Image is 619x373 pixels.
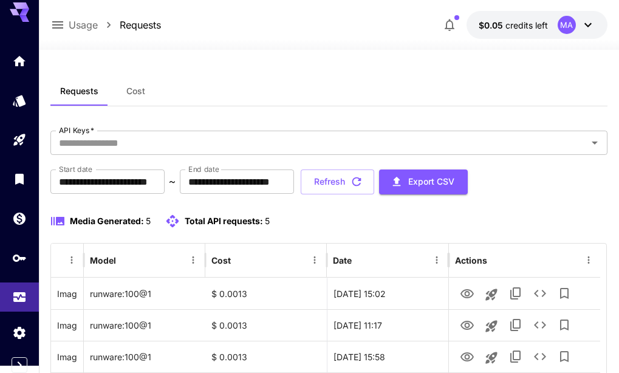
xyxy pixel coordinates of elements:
[504,344,528,369] button: Copy TaskUUID
[528,281,552,306] button: See details
[586,134,603,151] button: Open
[552,344,576,369] button: Add to library
[455,255,487,265] div: Actions
[528,313,552,337] button: See details
[57,278,77,309] div: Click to copy prompt
[327,341,448,372] div: 28 Sep, 2025 15:58
[428,252,445,269] button: Menu
[12,93,27,108] div: Models
[60,86,98,97] span: Requests
[479,19,548,32] div: $0.0487
[70,216,144,226] span: Media Generated:
[580,252,597,269] button: Menu
[84,278,205,309] div: runware:100@1
[12,169,27,184] div: Library
[455,344,479,369] button: View
[205,309,327,341] div: $ 0.0013
[90,255,116,265] div: Model
[59,125,94,135] label: API Keys
[306,252,323,269] button: Menu
[558,16,576,34] div: MA
[504,313,528,337] button: Copy TaskUUID
[333,255,352,265] div: Date
[479,314,504,338] button: Launch in playground
[353,252,370,269] button: Sort
[327,309,448,341] div: 29 Sep, 2025 11:17
[205,278,327,309] div: $ 0.0013
[552,313,576,337] button: Add to library
[552,281,576,306] button: Add to library
[12,53,27,69] div: Home
[185,252,202,269] button: Menu
[265,216,270,226] span: 5
[379,169,468,194] button: Export CSV
[479,20,505,30] span: $0.05
[232,252,249,269] button: Sort
[12,211,27,226] div: Wallet
[479,282,504,307] button: Launch in playground
[12,357,27,373] button: Expand sidebar
[59,164,92,174] label: Start date
[12,132,27,148] div: Playground
[188,164,219,174] label: End date
[117,252,134,269] button: Sort
[528,344,552,369] button: See details
[12,250,27,265] div: API Keys
[84,341,205,372] div: runware:100@1
[455,312,479,337] button: View
[69,18,161,32] nav: breadcrumb
[185,216,263,226] span: Total API requests:
[455,281,479,306] button: View
[57,310,77,341] div: Click to copy prompt
[301,169,374,194] button: Refresh
[146,216,151,226] span: 5
[211,255,231,265] div: Cost
[126,86,145,97] span: Cost
[120,18,161,32] a: Requests
[479,346,504,370] button: Launch in playground
[169,174,176,189] p: ~
[69,18,98,32] a: Usage
[84,309,205,341] div: runware:100@1
[327,278,448,309] div: 30 Sep, 2025 15:02
[505,20,548,30] span: credits left
[504,281,528,306] button: Copy TaskUUID
[12,287,27,302] div: Usage
[63,252,80,269] button: Menu
[205,341,327,372] div: $ 0.0013
[467,11,607,39] button: $0.0487MA
[58,252,75,269] button: Sort
[12,325,27,340] div: Settings
[57,341,77,372] div: Click to copy prompt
